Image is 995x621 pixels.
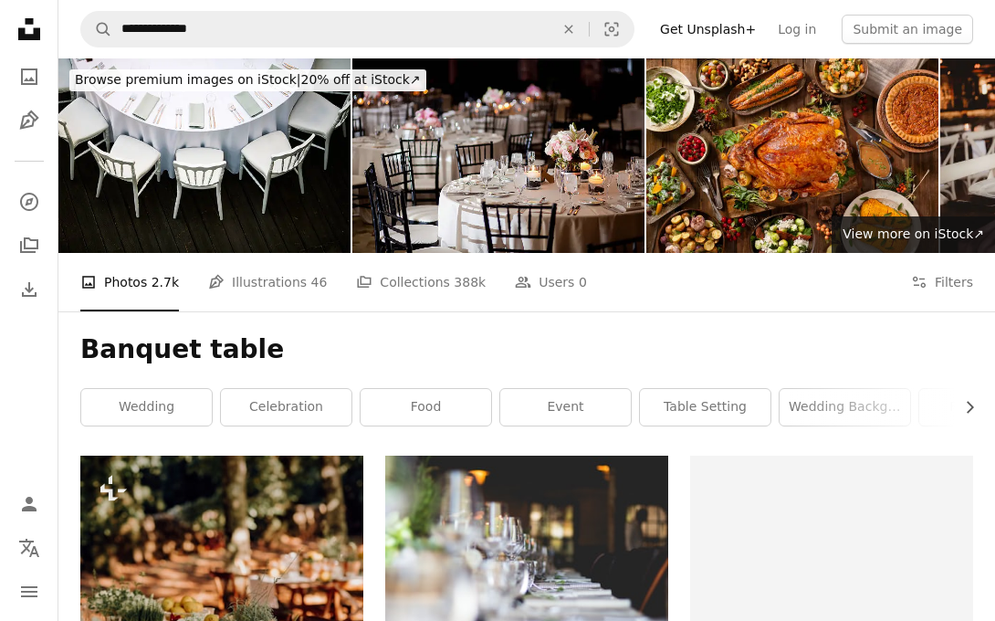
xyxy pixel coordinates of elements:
img: Tables with centerpieces at wedding reception [352,58,644,253]
button: Filters [911,253,973,311]
span: 20% off at iStock ↗ [75,72,421,87]
span: 46 [311,272,328,292]
a: Photos [11,58,47,95]
button: Visual search [590,12,634,47]
a: wedding [81,389,212,426]
button: scroll list to the right [953,389,973,426]
a: Log in [767,15,827,44]
form: Find visuals sitewide [80,11,634,47]
span: 0 [579,272,587,292]
img: Table decoration [58,58,351,253]
a: Collections 388k [356,253,486,311]
a: wedding background [780,389,910,426]
button: Submit an image [842,15,973,44]
a: table setting [640,389,770,426]
a: celebration [221,389,351,426]
span: 388k [454,272,486,292]
a: food [361,389,491,426]
a: Users 0 [515,253,587,311]
a: Download History [11,271,47,308]
a: Browse premium images on iStock|20% off at iStock↗ [58,58,437,102]
h1: Banquet table [80,333,973,366]
a: Log in / Sign up [11,486,47,522]
a: focused photo of wine glasses lined on table [385,542,668,558]
button: Clear [549,12,589,47]
a: View more on iStock↗ [832,216,995,253]
button: Search Unsplash [81,12,112,47]
a: event [500,389,631,426]
a: Explore [11,184,47,220]
a: Illustrations 46 [208,253,327,311]
a: Collections [11,227,47,264]
span: View more on iStock ↗ [843,226,984,241]
button: Language [11,530,47,566]
img: Holiday Turkey Dinner [646,58,938,253]
button: Menu [11,574,47,610]
span: Browse premium images on iStock | [75,72,300,87]
a: Get Unsplash+ [649,15,767,44]
a: Illustrations [11,102,47,139]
